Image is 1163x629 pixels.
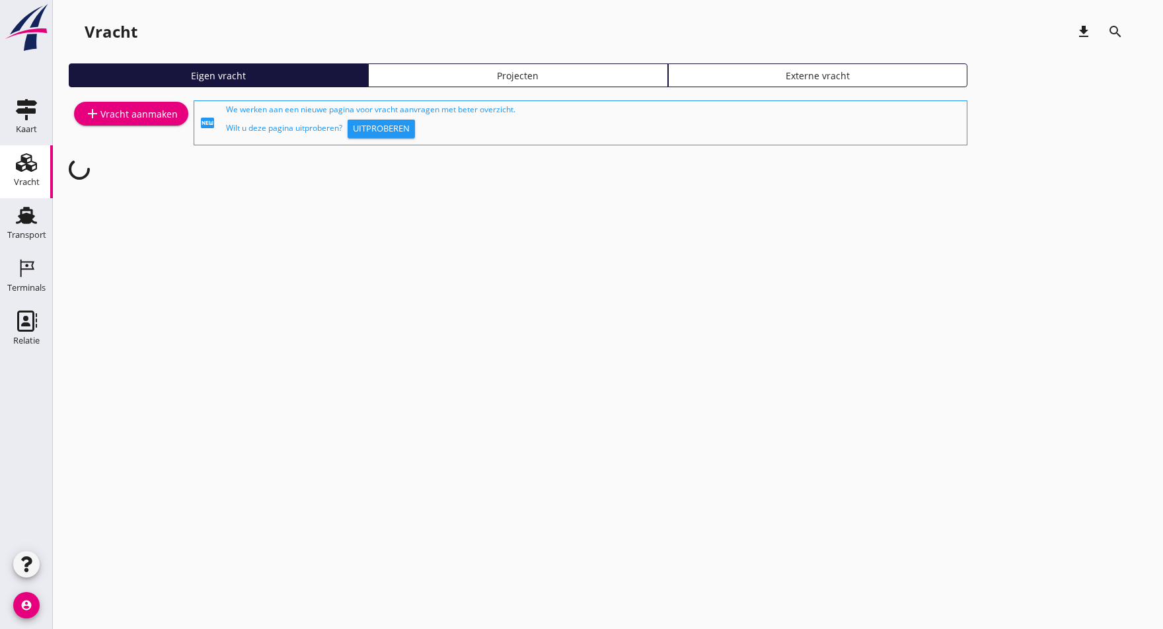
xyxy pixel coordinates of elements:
[1107,24,1123,40] i: search
[74,102,188,126] a: Vracht aanmaken
[85,106,100,122] i: add
[85,106,178,122] div: Vracht aanmaken
[75,69,362,83] div: Eigen vracht
[13,592,40,618] i: account_circle
[7,283,46,292] div: Terminals
[14,178,40,186] div: Vracht
[368,63,667,87] a: Projecten
[13,336,40,345] div: Relatie
[353,122,410,135] div: Uitproberen
[7,231,46,239] div: Transport
[69,63,368,87] a: Eigen vracht
[348,120,415,138] button: Uitproberen
[226,104,961,142] div: We werken aan een nieuwe pagina voor vracht aanvragen met beter overzicht. Wilt u deze pagina uit...
[3,3,50,52] img: logo-small.a267ee39.svg
[674,69,961,83] div: Externe vracht
[16,125,37,133] div: Kaart
[1076,24,1092,40] i: download
[668,63,967,87] a: Externe vracht
[85,21,137,42] div: Vracht
[200,115,215,131] i: fiber_new
[374,69,661,83] div: Projecten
